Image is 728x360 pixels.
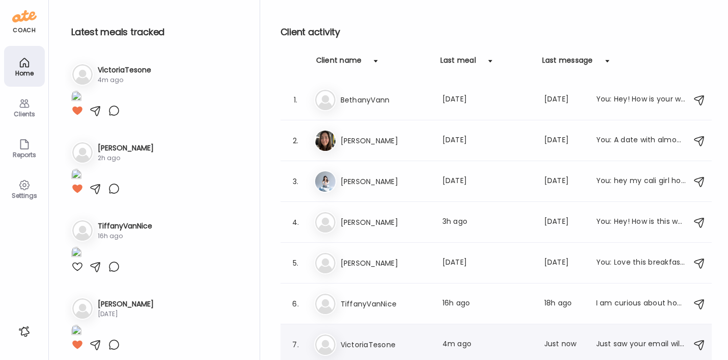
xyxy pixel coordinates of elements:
[290,257,302,269] div: 5.
[442,94,532,106] div: [DATE]
[290,94,302,106] div: 1.
[98,299,154,310] h3: [PERSON_NAME]
[281,24,712,40] h2: Client activity
[596,257,686,269] div: You: Love this breakfast!
[71,325,81,339] img: images%2FIGQEIMt5eQT4nyUPtclieK9tE1s2%2Fm9ta7qFdBuksFB7VyneK%2FvL7qqkRVg566DgqgIEQv_1080
[98,153,154,163] div: 2h ago
[442,339,532,351] div: 4m ago
[71,169,81,183] img: images%2Fvrxxq8hx67gXpjBZ45R0tDyoZHb2%2FI62UZZ3eRvZaS7tPU1Hg%2FRvQ9ePBtojhHdHI58Dux_1080
[442,216,532,228] div: 3h ago
[315,171,335,192] img: avatars%2Fg0h3UeSMiaSutOWea2qVtuQrzdp1
[72,142,93,163] img: bg-avatar-default.svg
[315,90,335,110] img: bg-avatar-default.svg
[6,192,43,199] div: Settings
[71,247,81,261] img: images%2FZgJF31Rd8kYhOjF2sNOrWQwp2zj1%2FxUelkJYGPp1YGrwqsg3y%2FsUjcXBEAzLdetj39mpyz_1080
[341,175,430,188] h3: [PERSON_NAME]
[6,151,43,158] div: Reports
[72,220,93,241] img: bg-avatar-default.svg
[72,64,93,85] img: bg-avatar-default.svg
[315,335,335,355] img: bg-avatar-default.svg
[72,298,93,319] img: bg-avatar-default.svg
[341,298,430,310] h3: TiffanyVanNice
[316,55,362,71] div: Client name
[544,175,584,188] div: [DATE]
[542,55,593,71] div: Last message
[315,212,335,233] img: bg-avatar-default.svg
[13,26,36,35] div: coach
[544,94,584,106] div: [DATE]
[596,216,686,228] div: You: Hey! How is this week going??
[98,65,151,75] h3: VictoriaTesone
[341,216,430,228] h3: [PERSON_NAME]
[315,294,335,314] img: bg-avatar-default.svg
[98,232,152,241] div: 16h ago
[12,8,37,24] img: ate
[290,216,302,228] div: 4.
[341,135,430,147] h3: [PERSON_NAME]
[544,339,584,351] div: Just now
[71,91,81,105] img: images%2FmxiqlkSjOLc450HhRStDX6eBpyy2%2FXgKjN74xBJqimXXb8cea%2FlEwGiJgBGoMGAUGxAe3d_1080
[290,135,302,147] div: 2.
[290,339,302,351] div: 7.
[440,55,476,71] div: Last meal
[6,111,43,117] div: Clients
[596,339,686,351] div: Just saw your email will do a review this weekend!
[544,135,584,147] div: [DATE]
[596,298,686,310] div: I am curious about how long things take to move thru digestion. I sort of feel like [DATE] desser...
[98,75,151,85] div: 4m ago
[341,257,430,269] h3: [PERSON_NAME]
[596,175,686,188] div: You: hey my cali girl hows it going?!
[315,131,335,151] img: avatars%2FAaUPpAz4UBePyDKK2OMJTfZ0WR82
[98,143,154,153] h3: [PERSON_NAME]
[315,253,335,273] img: bg-avatar-default.svg
[442,257,532,269] div: [DATE]
[596,135,686,147] div: You: A date with almond butter sounds delicious as a snack sometimes!
[442,298,532,310] div: 16h ago
[98,221,152,232] h3: TiffanyVanNice
[442,175,532,188] div: [DATE]
[544,298,584,310] div: 18h ago
[71,24,243,40] h2: Latest meals tracked
[596,94,686,106] div: You: Hey! How is your week going??
[544,257,584,269] div: [DATE]
[6,70,43,76] div: Home
[341,339,430,351] h3: VictoriaTesone
[341,94,430,106] h3: BethanyVann
[544,216,584,228] div: [DATE]
[442,135,532,147] div: [DATE]
[98,310,154,319] div: [DATE]
[290,298,302,310] div: 6.
[290,175,302,188] div: 3.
